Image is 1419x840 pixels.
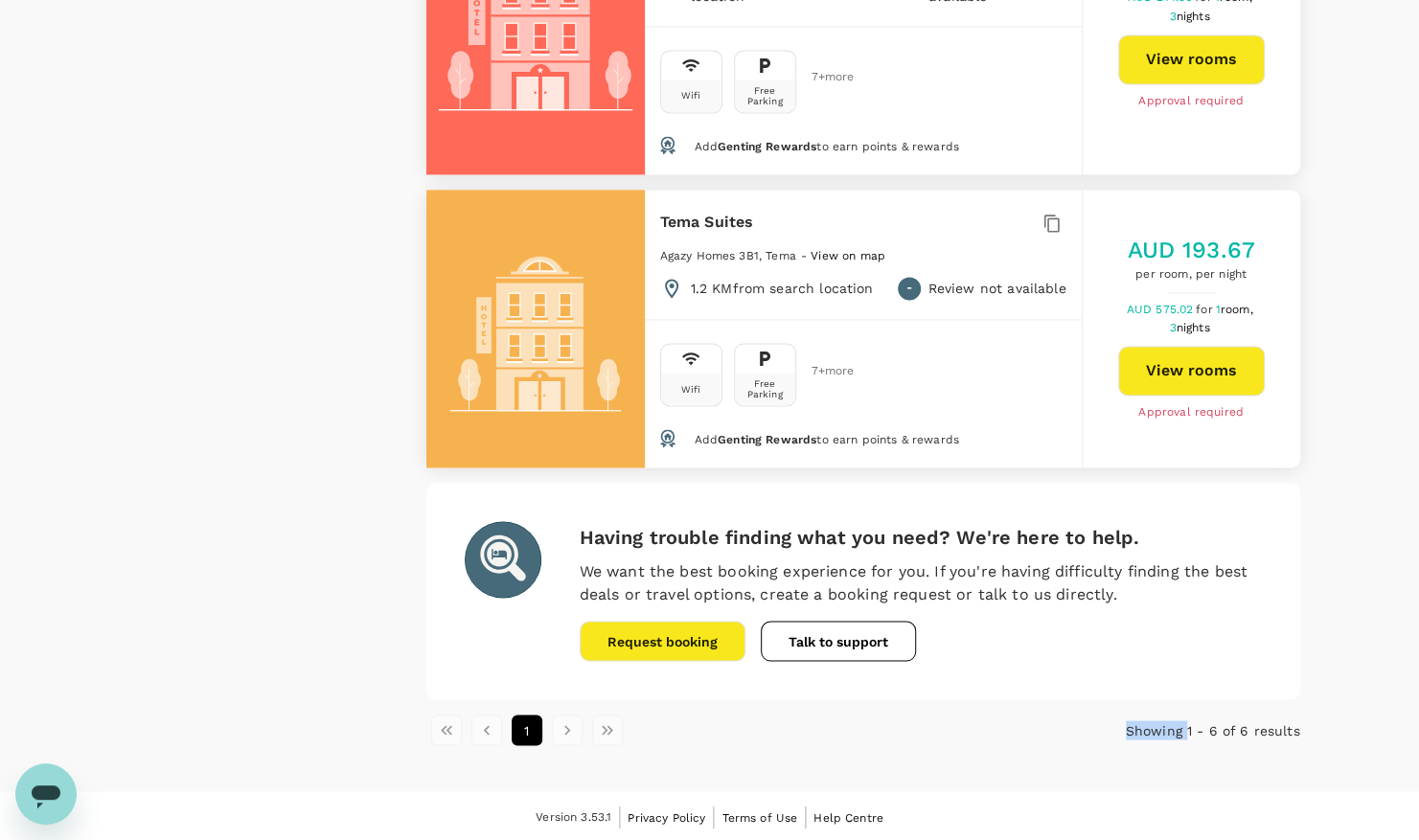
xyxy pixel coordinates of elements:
span: Add to earn points & rewards [694,140,958,153]
p: Review not available [928,279,1066,298]
iframe: Button to launch messaging window [15,763,77,825]
div: Wifi [681,90,701,101]
h6: Tema Suites [660,209,754,236]
button: View rooms [1118,346,1265,396]
span: Approval required [1138,403,1244,422]
button: Talk to support [761,621,916,661]
span: nights [1177,321,1210,334]
span: 3 [1169,321,1212,334]
a: View on map [811,247,885,262]
span: 3 [1169,10,1212,23]
a: Terms of Use [721,806,797,828]
nav: pagination navigation [426,715,1009,745]
span: Privacy Policy [628,810,705,824]
span: 1 [1216,303,1256,316]
span: Version 3.53.1 [536,807,611,827]
button: Request booking [580,621,745,661]
span: room, [1221,303,1253,316]
h5: AUD 193.67 [1127,235,1255,265]
span: View on map [811,249,885,262]
span: Agazy Homes 3B1, Tema [660,249,796,262]
span: per room, per night [1127,265,1255,284]
span: - [801,249,811,262]
a: Privacy Policy [628,806,705,828]
p: We want the best booking experience for you. If you're having difficulty finding the best deals o... [580,559,1262,605]
div: Wifi [681,384,701,395]
span: Genting Rewards [718,140,816,153]
p: 1.2 KM from search location [691,279,874,298]
span: nights [1177,10,1210,23]
span: 7 + more [812,365,840,377]
button: page 1 [512,715,542,745]
span: Genting Rewards [718,433,816,446]
p: Showing 1 - 6 of 6 results [1008,720,1299,739]
a: Help Centre [813,806,883,828]
button: View rooms [1118,34,1265,84]
span: for [1196,303,1215,316]
span: AUD 575.02 [1127,303,1197,316]
span: Help Centre [813,810,883,824]
span: Approval required [1138,92,1244,111]
span: - [905,279,911,298]
span: 7 + more [812,71,840,83]
h6: Having trouble finding what you need? We're here to help. [580,521,1262,552]
div: Free Parking [739,85,791,106]
span: Terms of Use [721,810,797,824]
div: Free Parking [739,378,791,399]
span: Add to earn points & rewards [694,433,958,446]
